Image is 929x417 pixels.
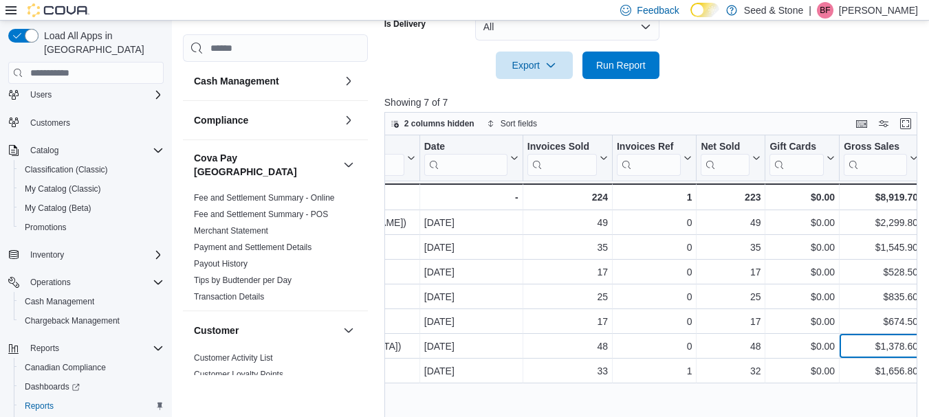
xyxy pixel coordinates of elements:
div: Gross Sales [844,141,907,154]
div: Cova Pay [GEOGRAPHIC_DATA] [183,190,368,311]
button: Cash Management [340,73,357,89]
div: 1 [617,363,692,380]
div: $0.00 [769,363,835,380]
div: [STREET_ADDRESS] [197,264,415,281]
a: My Catalog (Beta) [19,200,97,216]
button: Export [496,52,573,79]
button: All [475,13,659,41]
span: 2 columns hidden [404,118,474,129]
div: 17 [701,264,761,281]
div: $528.50 [844,264,918,281]
div: Invoices Ref [617,141,681,154]
div: [STREET_ADDRESS] ([GEOGRAPHIC_DATA]) [197,339,415,355]
div: 0 [617,264,692,281]
span: Classification (Classic) [19,161,164,178]
button: Inventory [3,245,169,264]
span: Chargeback Management [19,313,164,329]
span: My Catalog (Classic) [25,183,101,194]
span: BF [820,2,830,19]
div: 1 [617,189,692,205]
span: Transaction Details [194,291,264,302]
button: Users [3,85,169,104]
button: Catalog [3,141,169,160]
a: Tips by Budtender per Day [194,275,292,285]
span: Classification (Classic) [25,164,108,175]
h3: Cash Management [194,74,279,88]
button: Canadian Compliance [14,358,169,377]
span: Operations [30,277,71,288]
div: Totals [196,189,415,205]
button: Invoices Ref [617,141,692,176]
a: Dashboards [14,377,169,396]
a: Transaction Details [194,292,264,302]
button: Run Report [582,52,659,79]
div: Net Sold [701,141,750,154]
span: Fee and Settlement Summary - Online [194,192,335,203]
button: Customer [340,322,357,339]
div: $0.00 [769,240,835,256]
div: Date [424,141,507,176]
a: Chargeback Management [19,313,125,329]
div: [DATE] [424,264,518,281]
div: 0 [617,314,692,330]
span: Reports [30,343,59,354]
div: $0.00 [769,314,835,330]
div: 35 [527,240,608,256]
button: Operations [25,274,76,291]
div: 0 [617,289,692,306]
div: Invoices Ref [617,141,681,176]
span: Promotions [25,222,67,233]
p: | [809,2,811,19]
span: Dashboards [19,379,164,395]
span: Customer Loyalty Points [194,369,283,380]
button: Enter fullscreen [897,115,914,132]
span: Catalog [25,142,164,159]
button: Inventory [25,247,69,263]
a: Reports [19,398,59,414]
label: Is Delivery [384,19,426,30]
div: $0.00 [769,339,835,355]
h3: Compliance [194,113,248,127]
a: Merchant Statement [194,226,268,236]
button: Compliance [194,113,338,127]
div: $1,378.60 [844,339,918,355]
span: Inventory [30,249,64,260]
span: Operations [25,274,164,291]
a: Customer Activity List [194,353,273,363]
a: Fee and Settlement Summary - POS [194,210,328,219]
button: Reports [25,340,65,357]
button: Display options [875,115,892,132]
div: 25 [527,289,608,306]
a: Fee and Settlement Summary - Online [194,193,335,203]
span: Load All Apps in [GEOGRAPHIC_DATA] [39,29,164,56]
span: Payment and Settlement Details [194,242,312,253]
div: [DATE] [424,215,518,232]
button: Compliance [340,112,357,128]
div: $0.00 [769,215,835,232]
button: Reports [14,396,169,416]
button: Keyboard shortcuts [853,115,870,132]
button: Gross Sales [844,141,918,176]
div: 223 [701,189,761,205]
span: Merchant Statement [194,225,268,236]
span: Chargeback Management [25,315,120,326]
span: Tips by Budtender per Day [194,275,292,286]
div: [STREET_ADDRESS] [197,289,415,306]
div: $2,299.80 [844,215,918,232]
div: Date [424,141,507,154]
button: Net Sold [701,141,761,176]
div: Location [197,141,404,154]
span: Reports [25,401,54,412]
span: Cash Management [25,296,94,307]
div: 48 [701,339,761,355]
div: Gift Card Sales [769,141,824,176]
div: $0.00 [769,264,835,281]
div: 48 [527,339,608,355]
div: 224 [527,189,608,205]
div: [STREET_ADDRESS][PERSON_NAME]) [197,363,415,380]
a: Canadian Compliance [19,359,111,376]
div: [DATE] [424,363,518,380]
span: My Catalog (Beta) [25,203,91,214]
div: $8,919.70 [844,189,918,205]
div: 17 [527,264,608,281]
